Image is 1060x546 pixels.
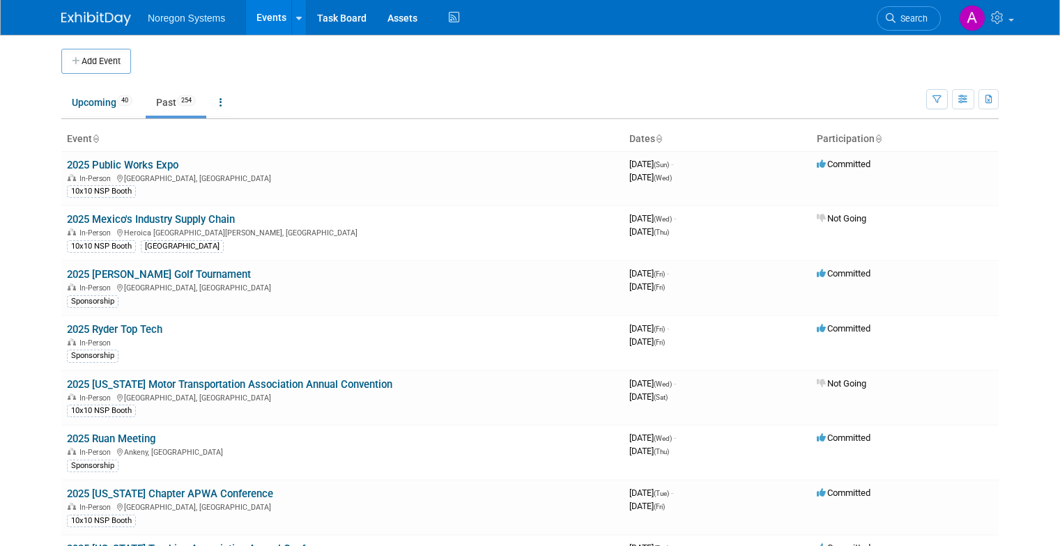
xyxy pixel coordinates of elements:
[654,283,665,291] span: (Fri)
[629,378,676,389] span: [DATE]
[79,174,115,183] span: In-Person
[68,393,76,400] img: In-Person Event
[68,503,76,510] img: In-Person Event
[654,325,665,333] span: (Fri)
[654,393,668,401] span: (Sat)
[146,89,206,116] a: Past254
[67,213,235,226] a: 2025 Mexico's Industry Supply Chain
[875,133,882,144] a: Sort by Participation Type
[67,515,136,527] div: 10x10 NSP Booth
[629,391,668,402] span: [DATE]
[67,446,618,457] div: Ankeny, [GEOGRAPHIC_DATA]
[654,380,672,388] span: (Wed)
[896,13,928,24] span: Search
[629,323,669,334] span: [DATE]
[674,378,676,389] span: -
[654,435,672,442] span: (Wed)
[67,281,618,292] div: [GEOGRAPHIC_DATA], [GEOGRAPHIC_DATA]
[629,501,665,511] span: [DATE]
[67,185,136,198] div: 10x10 NSP Booth
[117,95,132,106] span: 40
[629,487,673,498] span: [DATE]
[629,213,676,224] span: [DATE]
[674,213,676,224] span: -
[92,133,99,144] a: Sort by Event Name
[877,6,941,31] a: Search
[629,159,673,169] span: [DATE]
[654,448,669,455] span: (Thu)
[68,283,76,290] img: In-Person Event
[68,174,76,181] img: In-Person Event
[67,405,136,417] div: 10x10 NSP Booth
[629,172,672,182] span: [DATE]
[629,226,669,237] span: [DATE]
[817,487,870,498] span: Committed
[811,127,999,151] th: Participation
[667,268,669,279] span: -
[654,503,665,510] span: (Fri)
[67,226,618,237] div: Heroica [GEOGRAPHIC_DATA][PERSON_NAME], [GEOGRAPHIC_DATA]
[79,448,115,457] span: In-Person
[67,268,251,281] a: 2025 [PERSON_NAME] Golf Tournament
[67,460,118,472] div: Sponsorship
[629,268,669,279] span: [DATE]
[61,12,131,26] img: ExhibitDay
[817,432,870,443] span: Committed
[61,89,143,116] a: Upcoming40
[629,432,676,443] span: [DATE]
[177,95,196,106] span: 254
[79,503,115,512] span: In-Person
[667,323,669,334] span: -
[959,5,985,31] img: Ali Connell
[79,393,115,403] span: In-Person
[654,338,665,346] span: (Fri)
[654,228,669,236] span: (Thu)
[79,228,115,237] span: In-Person
[817,159,870,169] span: Committed
[817,268,870,279] span: Committed
[67,159,178,171] a: 2025 Public Works Expo
[67,172,618,183] div: [GEOGRAPHIC_DATA], [GEOGRAPHIC_DATA]
[654,161,669,169] span: (Sun)
[655,133,662,144] a: Sort by Start Date
[67,295,118,308] div: Sponsorship
[141,240,224,253] div: [GEOGRAPHIC_DATA]
[654,174,672,182] span: (Wed)
[67,487,273,500] a: 2025 [US_STATE] Chapter APWA Conference
[79,338,115,348] span: In-Person
[148,13,225,24] span: Noregon Systems
[629,281,665,292] span: [DATE]
[68,338,76,345] img: In-Person Event
[629,446,669,456] span: [DATE]
[68,448,76,455] img: In-Person Event
[654,270,665,278] span: (Fri)
[671,487,673,498] span: -
[817,378,866,389] span: Not Going
[67,323,162,336] a: 2025 Ryder Top Tech
[654,215,672,223] span: (Wed)
[67,432,155,445] a: 2025 Ruan Meeting
[654,490,669,497] span: (Tue)
[67,501,618,512] div: [GEOGRAPHIC_DATA], [GEOGRAPHIC_DATA]
[61,127,624,151] th: Event
[79,283,115,292] span: In-Person
[817,213,866,224] span: Not Going
[624,127,811,151] th: Dates
[629,336,665,347] span: [DATE]
[67,391,618,403] div: [GEOGRAPHIC_DATA], [GEOGRAPHIC_DATA]
[67,378,392,391] a: 2025 [US_STATE] Motor Transportation Association Annual Convention
[61,49,131,74] button: Add Event
[671,159,673,169] span: -
[67,240,136,253] div: 10x10 NSP Booth
[68,228,76,235] img: In-Person Event
[67,350,118,362] div: Sponsorship
[817,323,870,334] span: Committed
[674,432,676,443] span: -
